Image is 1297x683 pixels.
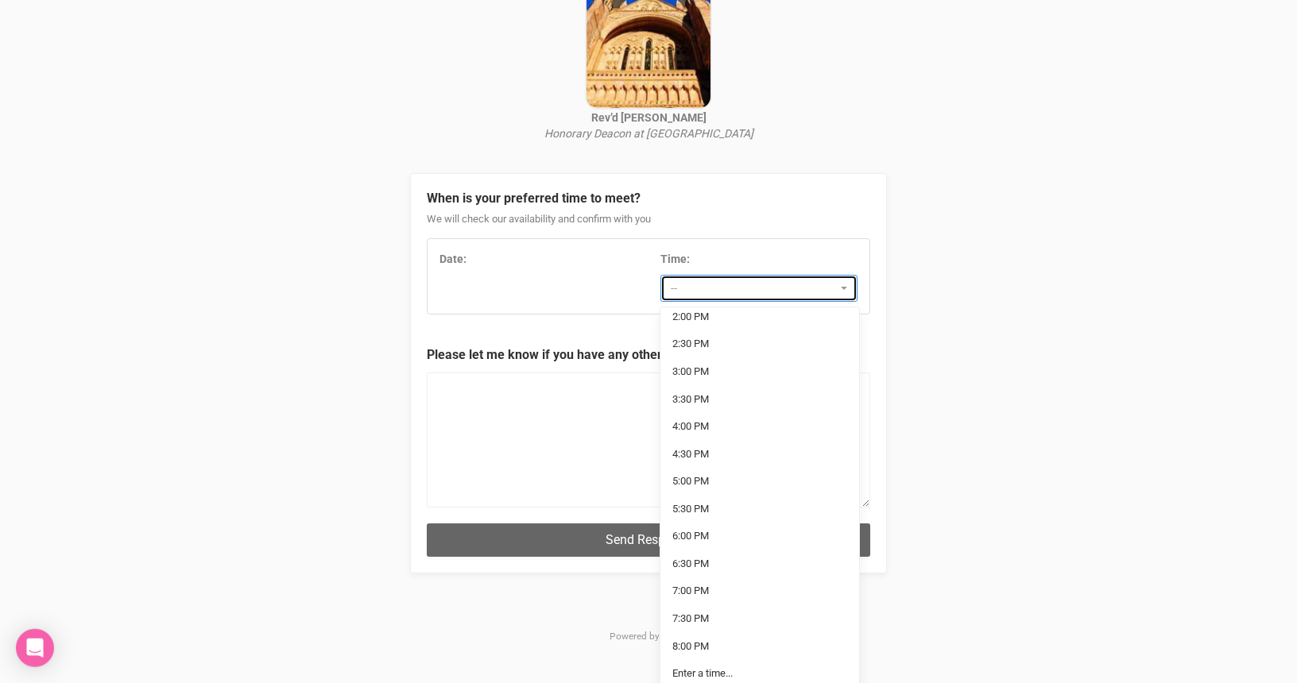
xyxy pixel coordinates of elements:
[672,502,709,517] span: 5:30 PM
[410,589,887,670] p: Powered by
[672,392,709,407] span: 3:30 PM
[439,253,467,265] strong: Date:
[660,631,688,642] a: YEM ®
[672,474,709,489] span: 5:00 PM
[672,666,733,681] span: Enter a time...
[427,346,870,365] legend: Please let me know if you have any other comments
[591,111,707,124] strong: Rev’d [PERSON_NAME]
[660,275,858,302] button: --
[672,639,709,654] span: 8:00 PM
[672,365,709,380] span: 3:00 PM
[672,310,709,325] span: 2:00 PM
[672,529,709,544] span: 6:00 PM
[672,557,709,572] span: 6:30 PM
[427,212,870,239] div: We will check our availability and confirm with you
[544,127,753,140] i: Honorary Deacon at [GEOGRAPHIC_DATA]
[16,629,54,667] div: Open Intercom Messenger
[672,447,709,462] span: 4:30 PM
[660,253,690,265] strong: Time:
[672,419,709,434] span: 4:00 PM
[672,612,709,627] span: 7:30 PM
[427,190,870,208] legend: When is your preferred time to meet?
[672,337,709,352] span: 2:30 PM
[672,584,709,599] span: 7:00 PM
[671,280,837,296] span: --
[427,523,870,556] button: Send Response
